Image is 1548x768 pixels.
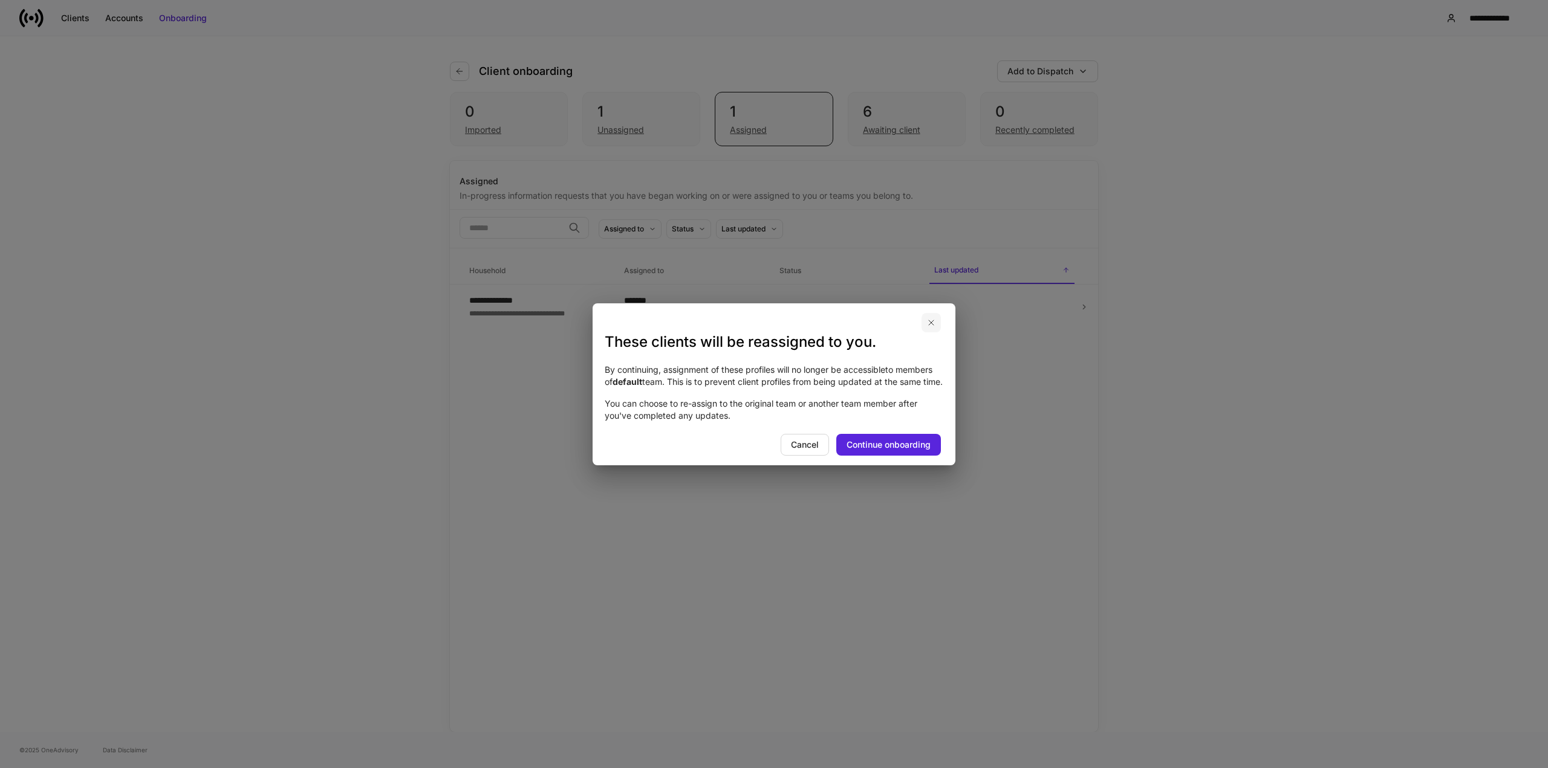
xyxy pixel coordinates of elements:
[605,398,943,422] p: You can choose to re-assign to the original team or another team member after you've completed an...
[605,364,943,388] p: By continuing, assignment of these profiles will no longer be accessible to members of team . Thi...
[605,332,943,352] h3: These clients will be reassigned to you.
[836,434,941,456] button: Continue onboarding
[847,439,931,451] div: Continue onboarding
[781,434,829,456] button: Cancel
[613,376,642,387] strong: default
[791,439,819,451] div: Cancel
